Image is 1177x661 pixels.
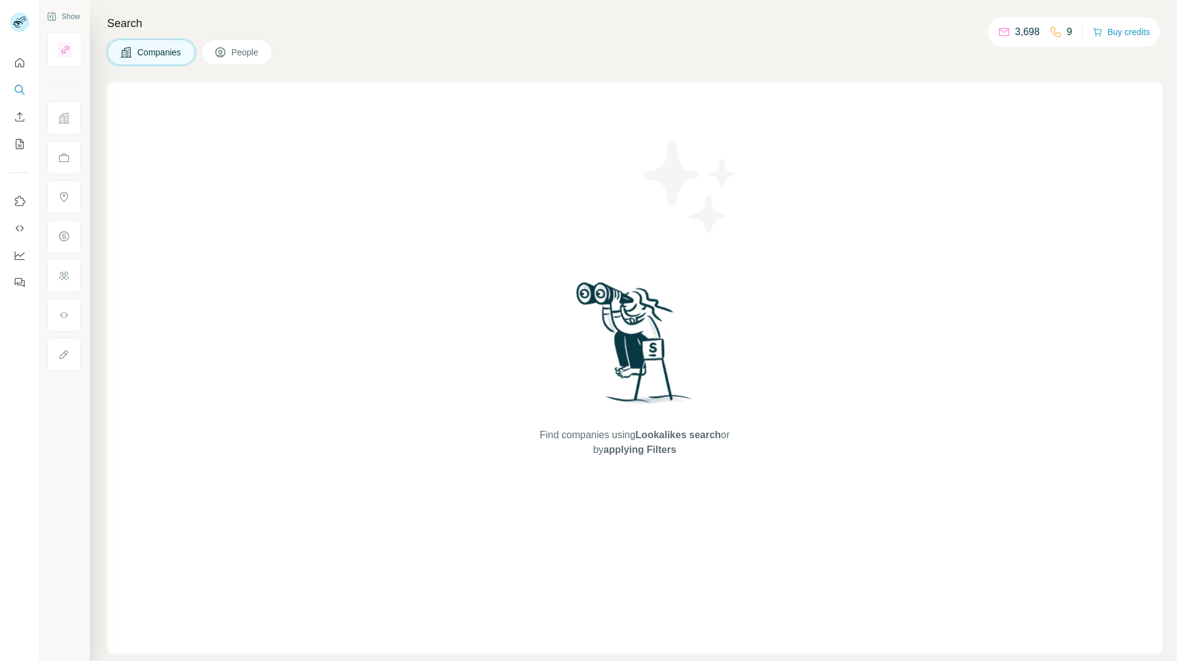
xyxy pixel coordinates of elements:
button: Show [38,7,89,26]
button: Enrich CSV [10,106,30,128]
button: Use Surfe on LinkedIn [10,190,30,212]
button: Feedback [10,271,30,294]
img: Surfe Illustration - Woman searching with binoculars [571,279,699,416]
button: My lists [10,133,30,155]
img: Surfe Illustration - Stars [635,132,745,242]
span: applying Filters [603,444,676,455]
p: 9 [1067,25,1072,39]
span: Companies [137,46,182,58]
span: People [231,46,260,58]
button: Quick start [10,52,30,74]
button: Search [10,79,30,101]
button: Use Surfe API [10,217,30,239]
span: Find companies using or by [536,428,733,457]
span: Lookalikes search [635,430,721,440]
button: Buy credits [1093,23,1150,41]
button: Dashboard [10,244,30,266]
h4: Search [107,15,1162,32]
p: 3,698 [1015,25,1040,39]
